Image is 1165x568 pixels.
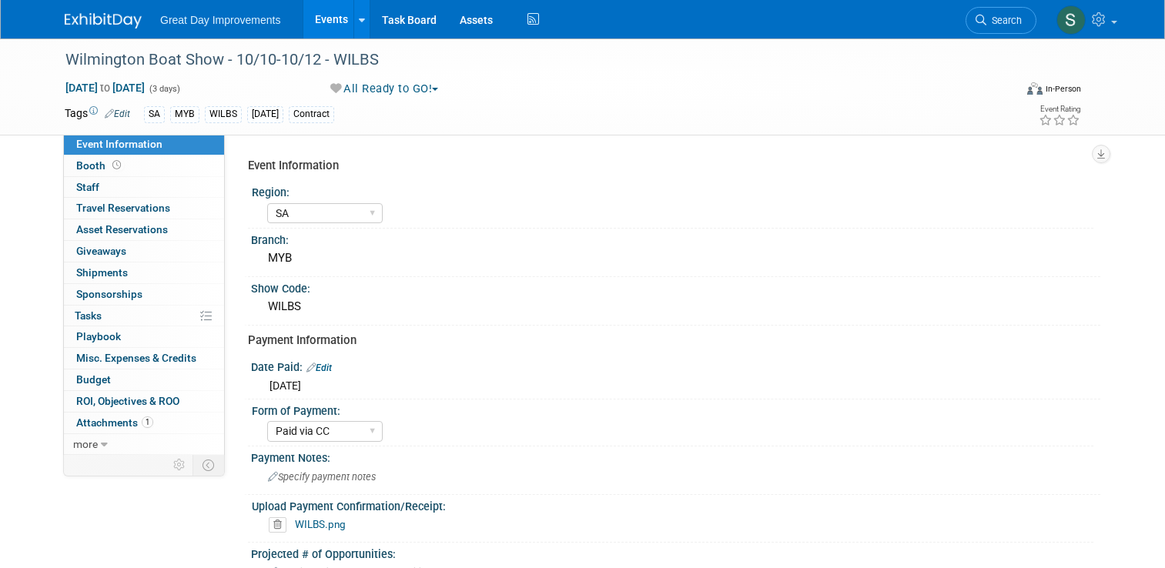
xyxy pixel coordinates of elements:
[148,84,180,94] span: (3 days)
[109,159,124,171] span: Booth not reserved yet
[76,181,99,193] span: Staff
[251,277,1100,296] div: Show Code:
[269,379,301,392] span: [DATE]
[64,348,224,369] a: Misc. Expenses & Credits
[64,369,224,390] a: Budget
[170,106,199,122] div: MYB
[205,106,242,122] div: WILBS
[986,15,1022,26] span: Search
[64,134,224,155] a: Event Information
[248,158,1089,174] div: Event Information
[64,219,224,240] a: Asset Reservations
[1045,83,1081,95] div: In-Person
[252,181,1093,200] div: Region:
[268,471,376,483] span: Specify payment notes
[64,306,224,326] a: Tasks
[64,241,224,262] a: Giveaways
[252,495,1093,514] div: Upload Payment Confirmation/Receipt:
[76,245,126,257] span: Giveaways
[75,309,102,322] span: Tasks
[65,105,130,123] td: Tags
[76,159,124,172] span: Booth
[64,284,224,305] a: Sponsorships
[251,543,1100,562] div: Projected # of Opportunities:
[263,295,1089,319] div: WILBS
[193,455,225,475] td: Toggle Event Tabs
[76,352,196,364] span: Misc. Expenses & Credits
[248,332,1089,349] div: Payment Information
[73,438,98,450] span: more
[64,413,224,433] a: Attachments1
[166,455,193,475] td: Personalize Event Tab Strip
[252,399,1093,419] div: Form of Payment:
[325,81,445,97] button: All Ready to GO!
[60,46,995,74] div: Wilmington Boat Show - 10/10-10/12 - WILBS
[64,198,224,219] a: Travel Reservations
[251,229,1100,248] div: Branch:
[76,223,168,236] span: Asset Reservations
[64,177,224,198] a: Staff
[76,330,121,342] span: Playbook
[251,446,1100,466] div: Payment Notes:
[160,14,280,26] span: Great Day Improvements
[1039,105,1080,113] div: Event Rating
[144,106,165,122] div: SA
[295,518,346,530] a: WILBS.png
[289,106,334,122] div: Contract
[1056,5,1086,35] img: Sha'Nautica Sales
[76,202,170,214] span: Travel Reservations
[247,106,283,122] div: [DATE]
[269,520,293,530] a: Delete attachment?
[76,138,162,150] span: Event Information
[64,391,224,412] a: ROI, Objectives & ROO
[142,416,153,428] span: 1
[1027,82,1043,95] img: Format-Inperson.png
[64,326,224,347] a: Playbook
[105,109,130,119] a: Edit
[98,82,112,94] span: to
[64,434,224,455] a: more
[76,395,179,407] span: ROI, Objectives & ROO
[76,288,142,300] span: Sponsorships
[64,262,224,283] a: Shipments
[966,7,1036,34] a: Search
[76,416,153,429] span: Attachments
[251,356,1100,376] div: Date Paid:
[263,246,1089,270] div: MYB
[931,80,1081,103] div: Event Format
[76,373,111,386] span: Budget
[65,13,142,28] img: ExhibitDay
[76,266,128,279] span: Shipments
[65,81,146,95] span: [DATE] [DATE]
[306,363,332,373] a: Edit
[64,155,224,176] a: Booth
